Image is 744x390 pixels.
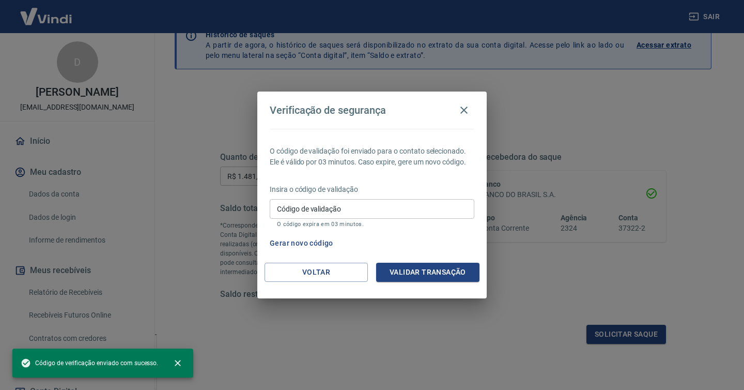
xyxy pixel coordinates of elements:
[17,17,25,25] img: logo_orange.svg
[277,221,467,228] p: O código expira em 03 minutos.
[29,17,51,25] div: v 4.0.25
[376,263,479,282] button: Validar transação
[270,146,474,168] p: O código de validação foi enviado para o contato selecionado. Ele é válido por 03 minutos. Caso e...
[270,104,386,116] h4: Verificação de segurança
[17,27,25,35] img: website_grey.svg
[112,65,120,73] img: tab_keywords_by_traffic_grey.svg
[265,263,368,282] button: Voltar
[123,66,163,73] div: Palavras-chave
[270,184,474,195] p: Insira o código de validação
[266,234,337,253] button: Gerar novo código
[21,358,158,368] span: Código de verificação enviado com sucesso.
[43,65,52,73] img: tab_domain_overview_orange.svg
[55,66,79,73] div: Domínio
[166,352,189,374] button: close
[27,27,148,35] div: [PERSON_NAME]: [DOMAIN_NAME]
